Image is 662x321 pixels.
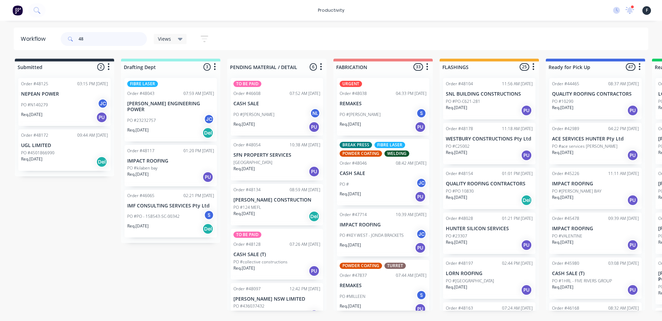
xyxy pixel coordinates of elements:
div: BREAK PRESSFIBRE LASERPOWDER COATINGWELDINGOrder #4804608:42 AM [DATE]CASH SALEPO #JCReq.[DATE]PU [337,139,429,205]
div: Order #4810411:56 AM [DATE]SNL BUILDING CONSTRUCTIONSPO #PO-C621-281Req.[DATE]PU [443,78,535,119]
div: PU [309,265,320,276]
p: CASH SALE [233,101,320,107]
p: PO #[PERSON_NAME] [340,111,381,118]
p: Req. [DATE] [552,149,573,156]
p: SNL BUILDING CONSTRUCTIONS [446,91,533,97]
div: Order #48172 [21,132,48,138]
p: Req. [DATE] [233,166,255,172]
div: 01:01 PM [DATE] [502,171,533,177]
p: QUALITY ROOFING CONTRACTORS [552,91,639,97]
div: 04:33 PM [DATE] [396,90,427,97]
p: REMAKES [340,283,427,289]
p: Req. [DATE] [340,242,361,248]
p: Req. [DATE] [552,239,573,245]
div: PU [309,166,320,177]
div: 08:37 AM [DATE] [608,81,639,87]
div: 07:26 AM [DATE] [290,241,320,247]
div: JC [98,98,108,109]
p: Req. [DATE] [21,111,42,118]
div: JC [416,178,427,188]
div: Order #48097 [233,286,261,292]
div: 07:24 AM [DATE] [502,305,533,311]
div: POWDER COATINGTURRETOrder #4783707:44 AM [DATE]REMAKESPO #MILLEENSReq.[DATE]PU [337,260,429,318]
div: PU [309,121,320,133]
p: [GEOGRAPHIC_DATA] [233,159,272,166]
p: ACE SERVICES HUNTER Pty Ltd [552,136,639,142]
div: PU [627,105,638,116]
div: WELDING [384,150,409,157]
div: Order #45980 [552,260,579,266]
p: Req. [DATE] [127,223,149,229]
div: 08:32 AM [DATE] [608,305,639,311]
div: PU [309,310,320,321]
p: PO #124 MEFL [233,204,261,211]
div: Del [202,223,213,234]
p: Req. [DATE] [127,171,149,177]
div: PU [627,240,638,251]
p: Req. [DATE] [446,149,467,156]
div: Order #48043 [127,90,154,97]
div: PU [415,121,426,133]
div: Order #48197 [446,260,473,266]
p: PO #23307 [446,233,467,239]
div: Order #45226 [552,171,579,177]
div: BREAK PRESS [340,142,372,148]
div: FIBRE LASER [374,142,405,148]
p: Req. [DATE] [446,194,467,201]
div: Order #46168 [552,305,579,311]
p: PO #[GEOGRAPHIC_DATA] [446,278,494,284]
div: TO BE PAIDOrder #4660807:52 AM [DATE]CASH SALEPO #[PERSON_NAME]NLReq.[DATE]PU [231,78,323,136]
div: 12:42 PM [DATE] [290,286,320,292]
p: Req. [DATE] [21,156,42,162]
div: PU [521,150,532,161]
div: 02:44 PM [DATE] [502,260,533,266]
div: 03:15 PM [DATE] [77,81,108,87]
p: PO #kilaben bay [127,165,158,171]
div: Order #48128 [233,241,261,247]
div: Order #46065 [127,193,154,199]
div: 11:18 AM [DATE] [502,126,533,132]
div: 10:38 AM [DATE] [290,142,320,148]
p: CASH SALE [340,171,427,176]
div: Order #48046 [340,160,367,166]
div: Order #48028 [446,215,473,222]
div: PU [415,242,426,253]
div: Order #48038 [340,90,367,97]
p: Req. [DATE] [552,194,573,201]
div: 01:21 PM [DATE] [502,215,533,222]
div: PU [521,284,532,295]
p: UGL LIMITED [21,143,108,148]
div: PU [521,240,532,251]
p: PO #[PERSON_NAME] BAY [552,188,601,194]
p: [PERSON_NAME] ENGINEERING POWER [127,101,214,113]
div: Order #42989 [552,126,579,132]
div: 03:08 PM [DATE] [608,260,639,266]
div: NL [310,108,320,118]
p: LORN ROOFING [446,271,533,276]
p: PO #[PERSON_NAME] [233,111,274,118]
p: Req. [DATE] [446,284,467,290]
div: Order #48117 [127,148,154,154]
p: IMPACT ROOFING [340,222,427,228]
div: 11:56 AM [DATE] [502,81,533,87]
div: 01:20 PM [DATE] [183,148,214,154]
p: IMPACT ROOFING [552,181,639,187]
div: PU [627,150,638,161]
p: Req. [DATE] [233,121,255,127]
p: PO #collective constructions [233,259,288,265]
div: POWDER COATING [340,150,382,157]
div: productivity [314,5,348,16]
p: REMAKES [340,101,427,107]
div: Order #4817209:44 AM [DATE]UGL LIMITEDPO #4501866990Req.[DATE]Del [18,129,111,171]
div: S [416,108,427,118]
div: Order #48054 [233,142,261,148]
div: POWDER COATING [340,263,382,269]
div: PU [96,112,107,123]
p: CASH SALE (T) [552,271,639,276]
p: PO #PO - 158543-SC-00342 [127,213,180,220]
div: TO BE PAID [233,232,261,238]
div: 11:11 AM [DATE] [608,171,639,177]
p: QUALITY ROOFING CONTRACTORS [446,181,533,187]
div: 10:39 AM [DATE] [396,212,427,218]
p: PO #PO-C621-281 [446,98,480,105]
